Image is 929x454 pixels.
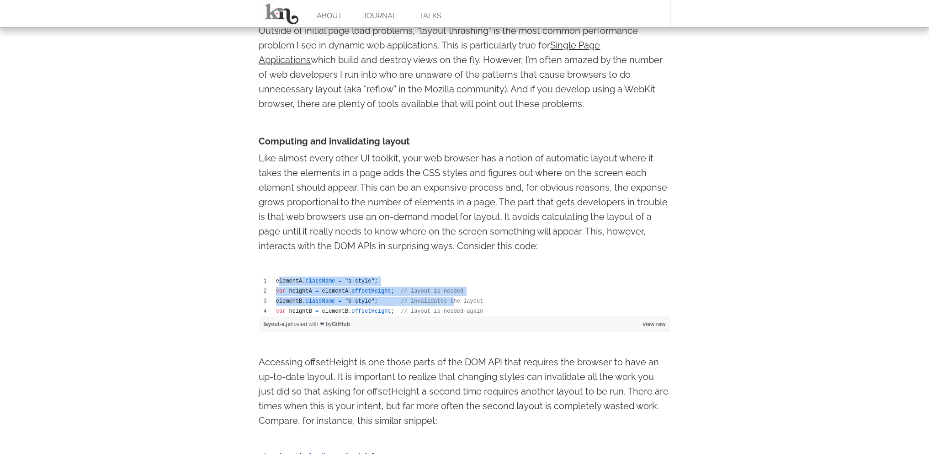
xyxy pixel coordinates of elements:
[339,278,342,284] span: =
[348,308,351,315] span: .
[315,288,319,294] span: =
[322,308,349,315] span: elementB
[302,278,305,284] span: .
[391,288,394,294] span: ;
[339,298,342,304] span: =
[351,288,391,294] span: offsetHeight
[289,308,312,315] span: heightB
[322,288,349,294] span: elementA
[401,288,463,294] span: // layout is needed
[259,23,670,111] p: Outside of initial page load problems, “layout thrashing” is the most common performance problem ...
[351,308,391,315] span: offsetHeight
[259,276,670,316] div: layout-a.js content, created by kellegous on 11:46AM on January 23, 2013.
[264,321,291,327] a: layout-a.js
[375,298,378,304] span: ;
[259,355,670,428] p: Accessing offsetHeight is one those parts of the DOM API that requires the browser to have an up-...
[315,308,319,315] span: =
[276,288,286,294] span: var
[289,288,312,294] span: heightA
[302,298,305,304] span: .
[276,308,286,315] span: var
[259,134,670,149] h4: Computing and invalidating layout
[345,298,375,304] span: "b-style"
[332,321,350,327] a: GitHub
[401,308,483,315] span: // layout is needed again
[375,278,378,284] span: ;
[348,288,351,294] span: .
[259,151,670,253] p: Like almost every other UI toolkit, your web browser has a notion of automatic layout where it ta...
[306,278,335,284] span: className
[259,316,670,332] div: hosted with ❤ by
[401,298,483,304] span: // invalidates the layout
[391,308,394,315] span: ;
[306,298,335,304] span: className
[642,321,665,327] a: view raw
[276,298,303,304] span: elementB
[259,40,600,65] a: Single Page Applications
[276,278,303,284] span: elementA
[345,278,375,284] span: "a-style"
